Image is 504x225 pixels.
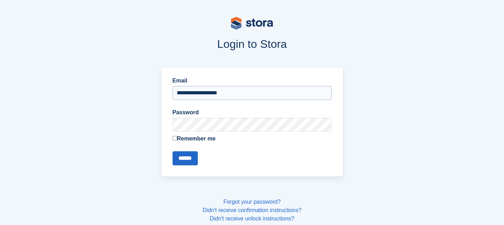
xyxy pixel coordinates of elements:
a: Forgot your password? [223,199,281,205]
a: Didn't receive confirmation instructions? [203,207,301,213]
label: Remember me [173,135,332,143]
input: Remember me [173,136,177,140]
img: stora-logo-53a41332b3708ae10de48c4981b4e9114cc0af31d8433b30ea865607fb682f29.svg [231,17,273,30]
label: Email [173,77,332,85]
label: Password [173,108,332,117]
h1: Login to Stora [27,38,477,50]
a: Didn't receive unlock instructions? [210,216,294,222]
